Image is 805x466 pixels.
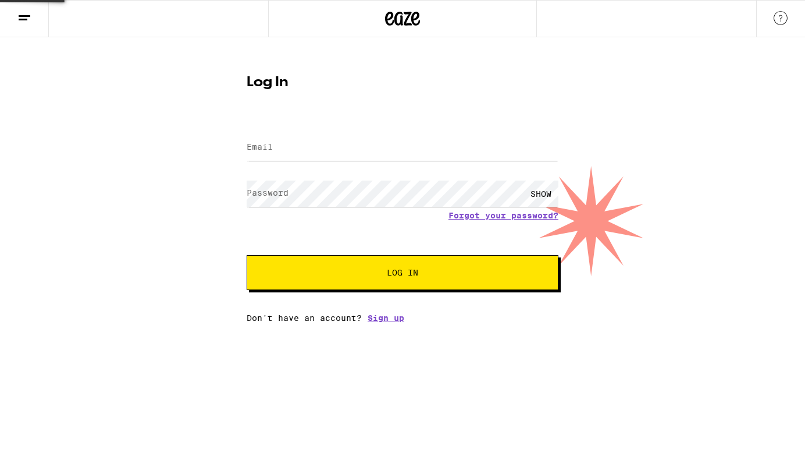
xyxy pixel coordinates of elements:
[247,142,273,151] label: Email
[247,76,558,90] h1: Log In
[247,135,558,161] input: Email
[247,313,558,323] div: Don't have an account?
[247,255,558,290] button: Log In
[7,8,84,17] span: Hi. Need any help?
[387,269,418,277] span: Log In
[368,313,404,323] a: Sign up
[523,181,558,207] div: SHOW
[247,188,288,197] label: Password
[448,211,558,220] a: Forgot your password?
